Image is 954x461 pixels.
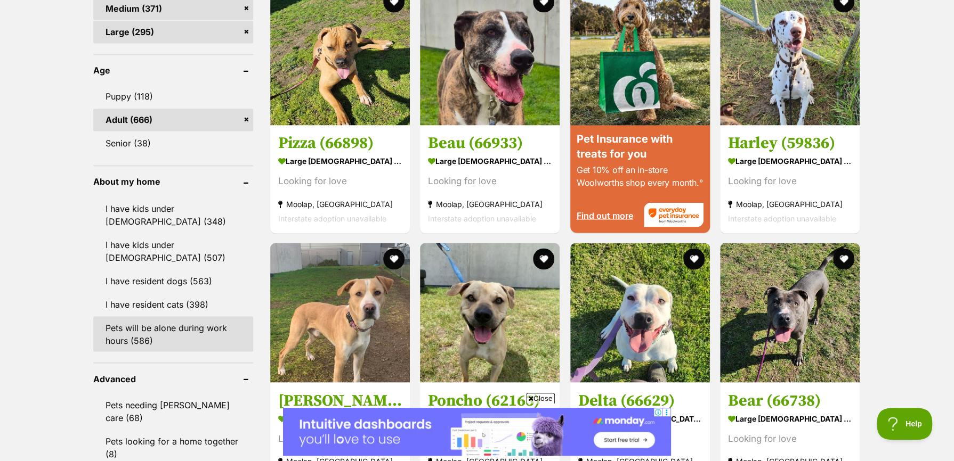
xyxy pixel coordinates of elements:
img: Delta (66629) - American Staffordshire Terrier Dog [570,243,710,382]
button: favourite [533,248,555,269]
strong: large [DEMOGRAPHIC_DATA] Dog [728,410,852,426]
strong: large [DEMOGRAPHIC_DATA] Dog [428,153,552,168]
a: Large (295) [93,21,253,43]
a: Beau (66933) large [DEMOGRAPHIC_DATA] Dog Looking for love Moolap, [GEOGRAPHIC_DATA] Interstate a... [420,125,560,233]
button: favourite [833,248,854,269]
a: Pets will be alone during work hours (586) [93,316,253,351]
img: Kevin (66549) - Bull Arab Dog [270,243,410,382]
strong: Moolap, [GEOGRAPHIC_DATA] [728,196,852,210]
header: Advanced [93,374,253,383]
a: I have kids under [DEMOGRAPHIC_DATA] (507) [93,233,253,268]
a: I have resident cats (398) [93,293,253,315]
h3: Harley (59836) [728,133,852,153]
a: Harley (59836) large [DEMOGRAPHIC_DATA] Dog Looking for love Moolap, [GEOGRAPHIC_DATA] Interstate... [720,125,860,233]
div: Looking for love [428,174,552,188]
a: Adult (666) [93,109,253,131]
span: Close [526,393,555,404]
div: Looking for love [728,431,852,446]
h3: Bear (66738) [728,390,852,410]
h3: Beau (66933) [428,133,552,153]
strong: medium [DEMOGRAPHIC_DATA] Dog [278,410,402,426]
strong: Moolap, [GEOGRAPHIC_DATA] [278,196,402,210]
img: Bear (66738) - American Staffordshire Terrier Dog [720,243,860,382]
span: Interstate adoption unavailable [278,213,386,222]
header: Age [93,65,253,75]
a: I have resident dogs (563) [93,269,253,292]
span: Interstate adoption unavailable [728,213,836,222]
iframe: Help Scout Beacon - Open [877,408,933,440]
button: favourite [383,248,405,269]
div: Looking for love [728,174,852,188]
span: Interstate adoption unavailable [428,213,536,222]
h3: [PERSON_NAME] (66549) [278,390,402,410]
h3: Delta (66629) [578,390,702,410]
strong: Moolap, [GEOGRAPHIC_DATA] [428,196,552,210]
header: About my home [93,177,253,186]
img: Poncho (62163) - American Staffordshire Terrier Dog [420,243,560,382]
strong: large [DEMOGRAPHIC_DATA] Dog [278,153,402,168]
a: Pizza (66898) large [DEMOGRAPHIC_DATA] Dog Looking for love Moolap, [GEOGRAPHIC_DATA] Interstate ... [270,125,410,233]
a: Pets needing [PERSON_NAME] care (68) [93,393,253,429]
a: Puppy (118) [93,85,253,108]
div: Looking for love [578,431,702,446]
div: Looking for love [278,174,402,188]
strong: medium [DEMOGRAPHIC_DATA] Dog [578,410,702,426]
strong: large [DEMOGRAPHIC_DATA] Dog [728,153,852,168]
a: I have kids under [DEMOGRAPHIC_DATA] (348) [93,197,253,232]
h3: Pizza (66898) [278,133,402,153]
div: Looking for love [278,431,402,446]
button: favourite [683,248,705,269]
iframe: Advertisement [283,408,671,456]
h3: Poncho (62163) [428,390,552,410]
a: Senior (38) [93,132,253,154]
